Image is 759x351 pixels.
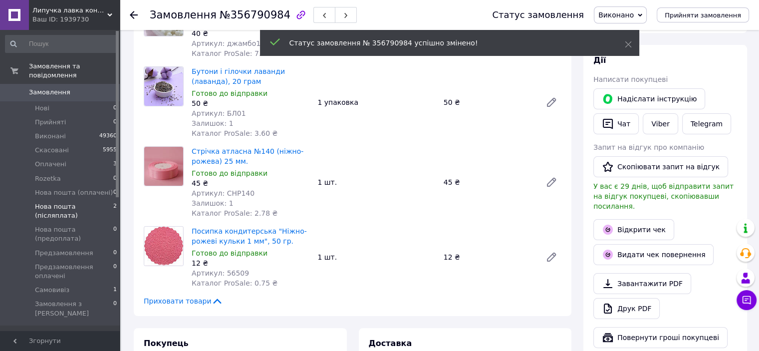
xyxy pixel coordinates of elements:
a: Редагувати [541,247,561,267]
span: Оплачені [35,160,66,169]
span: 0 [113,104,117,113]
div: 1 шт. [313,250,439,264]
div: 45 ₴ [192,178,309,188]
a: Відкрити чек [593,219,674,240]
div: Статус замовлення [492,10,584,20]
span: Доставка [369,339,412,348]
span: Самовивіз [35,286,69,295]
span: Каталог ProSale: 2.78 ₴ [192,209,277,217]
span: Каталог ProSale: 0.75 ₴ [192,279,277,287]
div: 45 ₴ [440,175,537,189]
button: Видати чек повернення [593,244,714,265]
span: Повідомлення [29,330,77,339]
span: 0 [113,174,117,183]
span: У вас є 29 днів, щоб відправити запит на відгук покупцеві, скопіювавши посилання. [593,182,734,210]
div: Статус замовлення № 356790984 успішно змінено! [289,38,600,48]
a: Viber [643,113,678,134]
span: Артикул: 56509 [192,269,249,277]
button: Скопіювати запит на відгук [593,156,728,177]
span: Прийняті [35,118,66,127]
span: 0 [113,249,117,258]
span: Каталог ProSale: 3.60 ₴ [192,129,277,137]
div: 50 ₴ [192,98,309,108]
span: Виконані [35,132,66,141]
div: Повернутися назад [130,10,138,20]
span: 0 [113,225,117,243]
span: 0 [113,188,117,197]
span: 49360 [99,132,117,141]
button: Прийняти замовлення [657,7,749,22]
span: Липучка лавка кондитера [32,6,107,15]
div: 1 упаковка [313,95,439,109]
span: Нова пошта (предоплата) [35,225,113,243]
span: Нова пошта (післяплата) [35,202,113,220]
span: Залишок: 1 [192,119,234,127]
span: 2 [113,202,117,220]
img: Бутони і гілочки лаванди (лаванда), 20 грам [144,67,183,106]
span: Нові [35,104,49,113]
span: №356790984 [220,9,290,21]
span: Приховати товари [144,296,223,306]
span: Готово до відправки [192,249,267,257]
span: 0 [113,263,117,281]
span: Готово до відправки [192,89,267,97]
a: Стрічка атласна №140 (ніжно-рожева) 25 мм. [192,147,303,165]
span: Дії [593,55,606,65]
span: Виконано [598,11,634,19]
span: 0 [113,300,117,318]
span: Покупець [144,339,189,348]
input: Пошук [5,35,118,53]
button: Надіслати інструкцію [593,88,705,109]
div: Ваш ID: 1939730 [32,15,120,24]
span: 3 [113,160,117,169]
span: Замовлення [29,88,70,97]
a: Бутони і гілочки лаванди (лаванда), 20 грам [192,67,285,85]
a: Посипка кондитерська "Ніжно-рожеві кульки 1 мм", 50 гр. [192,227,307,245]
span: Артикул: СНР140 [192,189,254,197]
div: 50 ₴ [440,95,537,109]
span: Готово до відправки [192,169,267,177]
span: Нова пошта (оплачені) [35,188,113,197]
span: Rozetka [35,174,61,183]
button: Повернути гроші покупцеві [593,327,728,348]
span: Скасовані [35,146,69,155]
span: Каталог ProSale: 7.46 ₴ [192,49,277,57]
a: Редагувати [541,92,561,112]
span: 5955 [103,146,117,155]
span: Написати покупцеві [593,75,668,83]
span: Замовлення з [PERSON_NAME] [35,300,113,318]
span: Артикул: БЛ01 [192,109,246,117]
div: 12 ₴ [440,250,537,264]
span: Предзамовлення [35,249,93,258]
span: Замовлення [150,9,217,21]
button: Чат з покупцем [737,290,757,310]
span: 0 [113,118,117,127]
a: Редагувати [541,172,561,192]
button: Чат [593,113,639,134]
div: 1 шт. [313,175,439,189]
a: Завантажити PDF [593,273,691,294]
img: Стрічка атласна №140 (ніжно-рожева) 25 мм. [144,147,183,186]
span: Артикул: джамбо10б [192,39,269,47]
span: Замовлення та повідомлення [29,62,120,80]
span: Залишок: 1 [192,199,234,207]
div: 12 ₴ [192,258,309,268]
a: Telegram [682,113,731,134]
span: Предзамовлення оплачені [35,263,113,281]
span: 1 [113,286,117,295]
img: Посипка кондитерська "Ніжно-рожеві кульки 1 мм", 50 гр. [144,227,183,266]
span: Запит на відгук про компанію [593,143,704,151]
a: Друк PDF [593,298,660,319]
span: Прийняти замовлення [665,11,741,19]
div: 40 ₴ [192,28,309,38]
